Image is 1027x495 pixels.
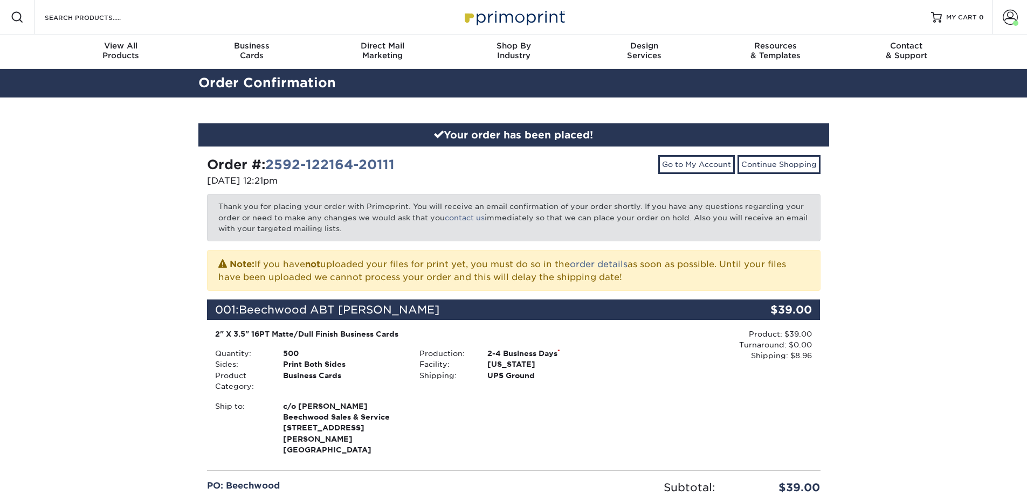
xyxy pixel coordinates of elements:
div: Products [56,41,187,60]
strong: Note: [230,259,254,269]
strong: [GEOGRAPHIC_DATA] [283,401,403,455]
strong: Order #: [207,157,395,172]
div: Facility: [411,359,479,369]
div: Services [579,41,710,60]
div: 2-4 Business Days [479,348,616,359]
div: Print Both Sides [275,359,411,369]
span: Beechwood Sales & Service [283,412,403,422]
div: [US_STATE] [479,359,616,369]
div: Quantity: [207,348,275,359]
a: Resources& Templates [710,34,841,69]
span: View All [56,41,187,51]
a: Direct MailMarketing [317,34,448,69]
a: View AllProducts [56,34,187,69]
a: 2592-122164-20111 [265,157,395,172]
div: Sides: [207,359,275,369]
div: 001: [207,299,718,320]
div: Ship to: [207,401,275,456]
div: Business Cards [275,370,411,392]
span: Contact [841,41,972,51]
a: Shop ByIndustry [448,34,579,69]
div: Production: [411,348,479,359]
div: Product: $39.00 Turnaround: $0.00 Shipping: $8.96 [616,329,812,361]
a: order details [570,259,628,269]
div: Cards [186,41,317,60]
input: SEARCH PRODUCTS..... [44,11,149,24]
div: Industry [448,41,579,60]
p: [DATE] 12:21pm [207,175,506,187]
div: Marketing [317,41,448,60]
div: Product Category: [207,370,275,392]
a: Contact& Support [841,34,972,69]
a: DesignServices [579,34,710,69]
span: 0 [979,13,984,21]
div: & Support [841,41,972,60]
div: Shipping: [411,370,479,381]
div: PO: Beechwood [207,479,506,492]
div: 2" X 3.5" 16PT Matte/Dull Finish Business Cards [215,329,608,339]
div: & Templates [710,41,841,60]
span: Business [186,41,317,51]
span: Resources [710,41,841,51]
h2: Order Confirmation [190,73,837,93]
a: BusinessCards [186,34,317,69]
span: Design [579,41,710,51]
p: Thank you for placing your order with Primoprint. You will receive an email confirmation of your ... [207,194,821,241]
span: MY CART [946,13,977,22]
div: $39.00 [718,299,821,320]
span: Direct Mail [317,41,448,51]
a: Go to My Account [658,155,735,173]
b: not [305,259,320,269]
span: Beechwood ABT [PERSON_NAME] [239,303,439,316]
p: If you have uploaded your files for print yet, you must do so in the as soon as possible. Until y... [218,257,809,284]
span: c/o [PERSON_NAME] [283,401,403,412]
div: Your order has been placed! [198,123,829,147]
img: Primoprint [460,5,568,29]
div: UPS Ground [479,370,616,381]
a: Continue Shopping [737,155,821,173]
span: Shop By [448,41,579,51]
span: [STREET_ADDRESS][PERSON_NAME] [283,422,403,444]
a: contact us [445,213,485,222]
div: 500 [275,348,411,359]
